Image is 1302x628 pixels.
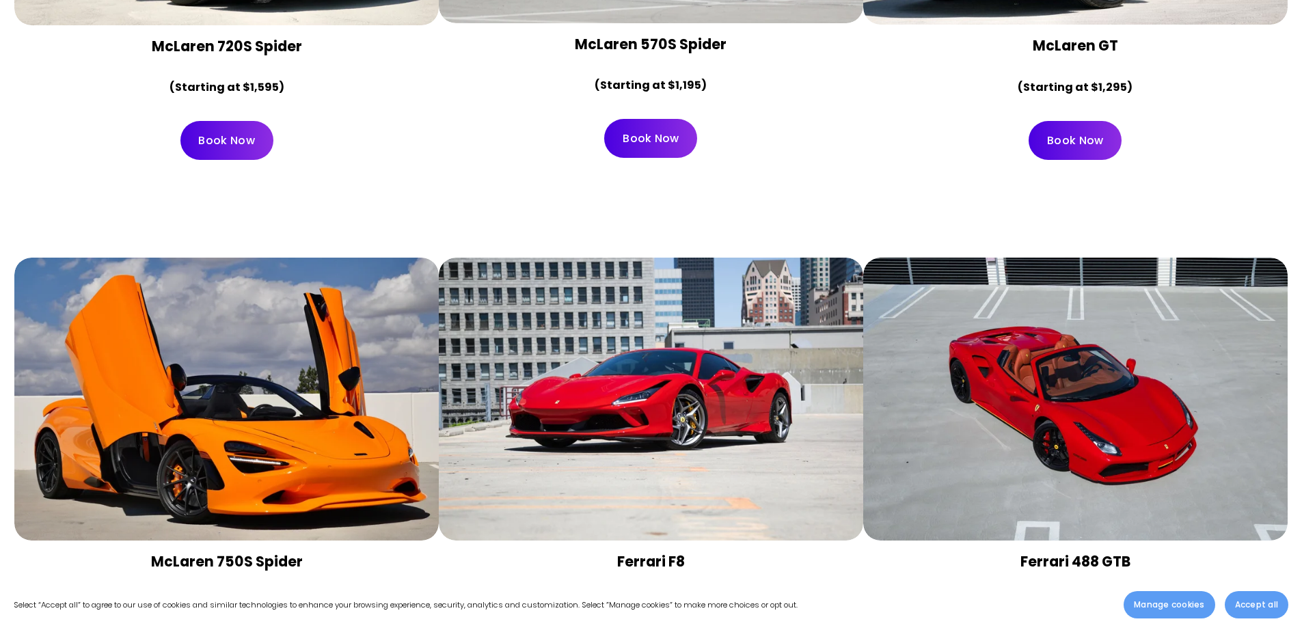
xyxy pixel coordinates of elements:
strong: McLaren 570S Spider [575,34,727,54]
button: Accept all [1225,591,1288,618]
span: Accept all [1235,599,1278,611]
a: Book Now [1029,121,1122,160]
strong: Ferrari F8 [617,551,685,571]
strong: McLaren 720S Spider [152,36,302,56]
button: Manage cookies [1124,591,1215,618]
p: Select “Accept all” to agree to our use of cookies and similar technologies to enhance your brows... [14,598,798,612]
strong: McLaren GT [1033,36,1118,55]
a: Book Now [180,121,273,160]
a: Book Now [604,119,697,158]
strong: Ferrari 488 GTB [1020,551,1130,571]
strong: (Starting at $1,195) [595,77,707,93]
strong: (Starting at $1,595) [169,79,284,95]
strong: (Starting at $1,295) [1018,79,1133,95]
span: Manage cookies [1134,599,1204,611]
strong: McLaren 750S Spider [151,551,303,571]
